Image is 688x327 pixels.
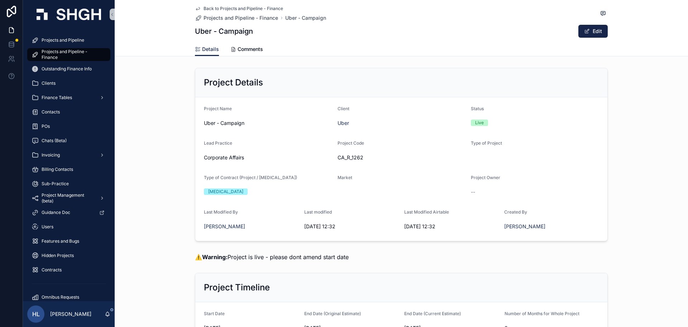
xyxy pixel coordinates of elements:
[42,238,79,244] span: Features and Bugs
[42,253,74,258] span: Hidden Projects
[204,154,244,161] span: Corporate Affairs
[338,106,349,111] span: Client
[204,311,225,316] span: Start Date
[195,43,219,56] a: Details
[471,188,475,196] span: --
[304,311,361,316] span: End Date (Original Estimate)
[27,220,110,233] a: Users
[42,109,60,115] span: Contacts
[204,106,232,111] span: Project Name
[204,209,238,215] span: Last Modified By
[578,25,608,38] button: Edit
[42,224,53,230] span: Users
[404,311,461,316] span: End Date (Current Estimate)
[204,282,270,293] h2: Project Timeline
[204,223,245,230] a: [PERSON_NAME]
[27,34,110,47] a: Projects and Pipeline
[42,167,73,172] span: Billing Contacts
[471,175,500,180] span: Project Owner
[27,235,110,248] a: Features and Bugs
[471,106,484,111] span: Status
[42,267,62,273] span: Contracts
[505,311,579,316] span: Number of Months for Whole Project
[204,175,297,180] span: Type of Contract (Project / [MEDICAL_DATA])
[504,209,527,215] span: Created By
[27,62,110,75] a: Outstanding Finance Info
[42,80,56,86] span: Clients
[195,6,283,11] a: Back to Projects and Pipeline - Finance
[42,37,84,43] span: Projects and Pipeline
[27,163,110,176] a: Billing Contacts
[404,223,498,230] span: [DATE] 12:32
[42,152,60,158] span: Invoicing
[27,48,110,61] a: Projects and Pipeline - Finance
[27,192,110,205] a: Project Management (beta)
[27,263,110,276] a: Contracts
[27,106,110,118] a: Contacts
[195,26,253,36] h1: Uber - Campaign
[27,120,110,133] a: POs
[195,14,278,22] a: Projects and Pipeline - Finance
[238,46,263,53] span: Comments
[285,14,326,22] a: Uber - Campaign
[42,49,103,60] span: Projects and Pipeline - Finance
[230,43,263,57] a: Comments
[304,209,332,215] span: Last modified
[42,123,50,129] span: POs
[27,77,110,90] a: Clients
[204,140,232,146] span: Lead Practice
[23,29,115,301] div: scrollable content
[27,249,110,262] a: Hidden Projects
[27,177,110,190] a: Sub-Practice
[204,14,278,22] span: Projects and Pipeline - Finance
[42,66,92,72] span: Outstanding Finance Info
[42,95,72,101] span: Finance Tables
[208,188,243,195] div: [MEDICAL_DATA]
[32,310,40,318] span: HL
[338,120,349,127] a: Uber
[204,6,283,11] span: Back to Projects and Pipeline - Finance
[27,91,110,104] a: Finance Tables
[504,223,545,230] a: [PERSON_NAME]
[204,77,263,88] h2: Project Details
[27,134,110,147] a: Chats (Beta)
[475,120,484,126] div: Live
[304,223,399,230] span: [DATE] 12:32
[338,154,465,161] span: CA_R_1262
[42,210,70,215] span: Guidance Doc
[338,175,352,180] span: Market
[37,9,101,20] img: App logo
[27,291,110,304] a: Omnibus Requests
[50,310,91,318] p: [PERSON_NAME]
[27,206,110,219] a: Guidance Doc
[195,253,349,261] span: ⚠️ Project is live - please dont amend start date
[204,120,332,127] span: Uber - Campaign
[202,253,228,261] strong: Warning:
[404,209,449,215] span: Last Modified Airtable
[42,294,79,300] span: Omnibus Requests
[42,181,69,187] span: Sub-Practice
[338,140,364,146] span: Project Code
[202,46,219,53] span: Details
[42,138,67,144] span: Chats (Beta)
[471,140,502,146] span: Type of Project
[42,192,94,204] span: Project Management (beta)
[27,149,110,162] a: Invoicing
